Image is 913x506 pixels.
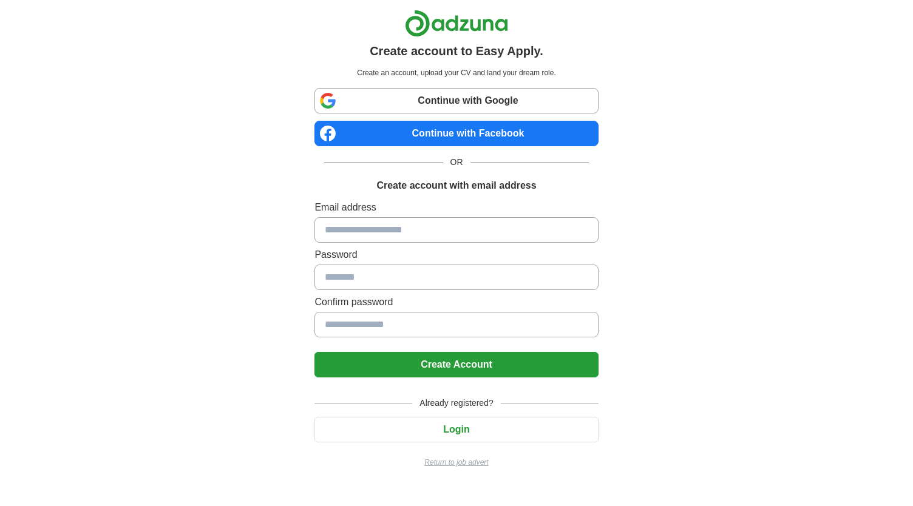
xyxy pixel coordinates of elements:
span: OR [443,156,470,169]
p: Create an account, upload your CV and land your dream role. [317,67,596,78]
label: Confirm password [314,295,598,309]
img: Adzuna logo [405,10,508,37]
span: Already registered? [412,397,500,410]
button: Login [314,417,598,442]
a: Login [314,424,598,434]
button: Create Account [314,352,598,377]
label: Password [314,248,598,262]
label: Email address [314,200,598,215]
h1: Create account with email address [376,178,536,193]
a: Return to job advert [314,457,598,468]
h1: Create account to Easy Apply. [370,42,543,60]
a: Continue with Google [314,88,598,113]
a: Continue with Facebook [314,121,598,146]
